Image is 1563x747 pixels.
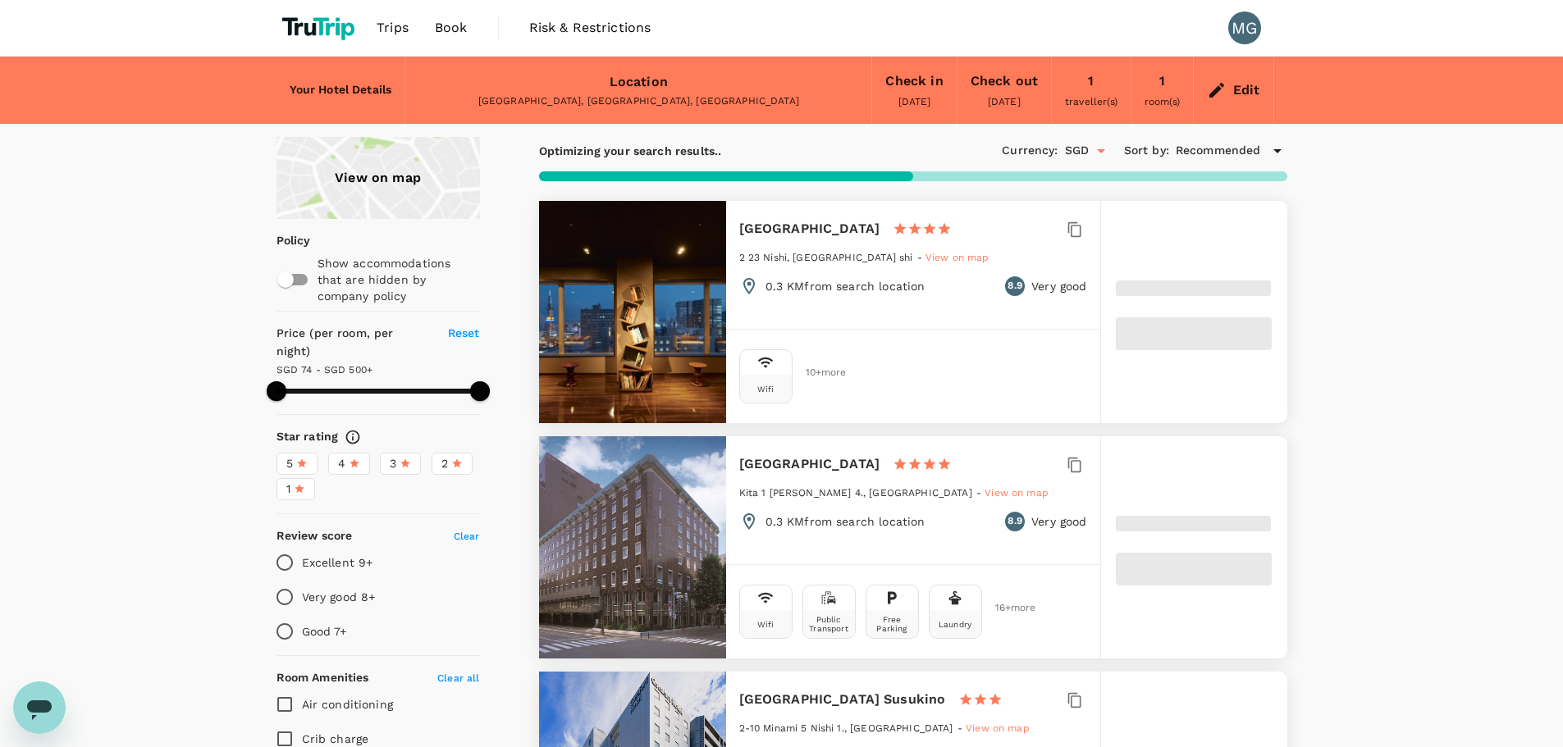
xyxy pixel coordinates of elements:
[286,455,293,472] span: 5
[766,513,925,530] p: 0.3 KM from search location
[766,278,925,294] p: 0.3 KM from search location
[1031,278,1086,294] p: Very good
[302,589,376,605] p: Very good 8+
[435,18,468,38] span: Book
[529,18,651,38] span: Risk & Restrictions
[971,70,1038,93] div: Check out
[276,137,480,219] a: View on map
[925,250,989,263] a: View on map
[885,70,943,93] div: Check in
[739,217,880,240] h6: [GEOGRAPHIC_DATA]
[276,364,373,376] span: SGD 74 - SGD 500+
[276,325,429,361] h6: Price (per room, per night)
[917,252,925,263] span: -
[870,615,915,633] div: Free Parking
[1065,96,1117,107] span: traveller(s)
[1008,513,1021,530] span: 8.9
[739,252,913,263] span: 2 23 Nishi, [GEOGRAPHIC_DATA] shi
[757,620,775,629] div: Wifi
[610,71,668,93] div: Location
[739,487,972,499] span: Kita 1 [PERSON_NAME] 4., [GEOGRAPHIC_DATA]
[739,722,953,734] span: 2-10 Minami 5 Nishi 1., [GEOGRAPHIC_DATA]
[276,232,287,248] p: Policy
[448,326,480,339] span: Reset
[13,681,66,734] iframe: Button to launch messaging window
[276,527,353,545] h6: Review score
[539,143,722,159] p: Optimizing your search results..
[898,96,931,107] span: [DATE]
[437,672,479,684] span: Clear all
[939,620,971,629] div: Laundry
[1233,79,1260,102] div: Edit
[276,669,369,687] h6: Room Amenities
[390,455,396,472] span: 3
[345,429,361,445] svg: Star ratings are awarded to properties to represent the quality of services, facilities, and amen...
[290,81,392,99] h6: Your Hotel Details
[441,455,448,472] span: 2
[302,732,369,745] span: Crib charge
[418,93,858,110] div: [GEOGRAPHIC_DATA], [GEOGRAPHIC_DATA], [GEOGRAPHIC_DATA]
[1090,139,1113,162] button: Open
[302,554,373,571] p: Excellent 9+
[1176,142,1261,160] span: Recommended
[976,487,985,499] span: -
[302,698,393,711] span: Air conditioning
[957,722,966,734] span: -
[1031,513,1086,530] p: Very good
[806,367,830,378] span: 10 + more
[1124,142,1169,160] h6: Sort by :
[318,255,478,304] p: Show accommodations that are hidden by company policy
[454,531,480,542] span: Clear
[286,481,290,498] span: 1
[807,615,852,633] div: Public Transport
[1145,96,1180,107] span: room(s)
[925,252,989,263] span: View on map
[995,603,1020,613] span: 16 + more
[377,18,409,38] span: Trips
[1159,70,1165,93] div: 1
[1002,142,1058,160] h6: Currency :
[1008,278,1021,294] span: 8.9
[757,385,775,394] div: Wifi
[1228,11,1261,44] div: MG
[985,485,1049,499] a: View on map
[739,688,946,711] h6: [GEOGRAPHIC_DATA] Susukino
[966,721,1030,734] a: View on map
[739,453,880,476] h6: [GEOGRAPHIC_DATA]
[276,428,339,446] h6: Star rating
[966,722,1030,734] span: View on map
[276,10,364,46] img: TruTrip logo
[302,623,347,640] p: Good 7+
[1088,70,1094,93] div: 1
[988,96,1021,107] span: [DATE]
[338,455,345,472] span: 4
[985,487,1049,499] span: View on map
